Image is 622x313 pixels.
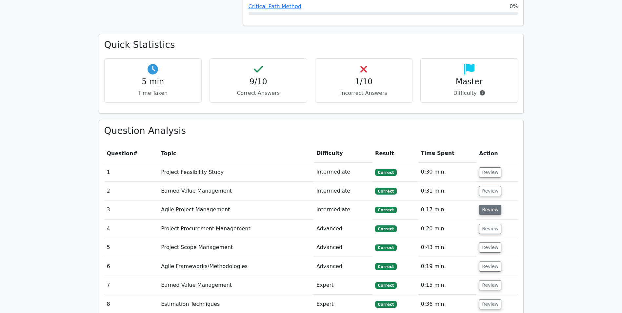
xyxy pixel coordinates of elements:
span: Question [107,150,133,156]
td: 6 [104,257,159,276]
span: Correct [375,282,396,289]
td: 1 [104,163,159,181]
td: Earned Value Management [158,276,314,295]
button: Review [479,242,501,253]
td: Earned Value Management [158,182,314,200]
td: 0:30 min. [418,163,477,181]
button: Review [479,280,501,290]
td: 0:15 min. [418,276,477,295]
span: Correct [375,169,396,176]
button: Review [479,205,501,215]
span: Correct [375,244,396,251]
span: Correct [375,188,396,194]
h4: 9/10 [215,77,302,87]
h4: 5 min [110,77,196,87]
p: Time Taken [110,89,196,97]
td: 4 [104,219,159,238]
td: 3 [104,200,159,219]
td: Expert [314,276,372,295]
button: Review [479,261,501,272]
td: Advanced [314,257,372,276]
td: 2 [104,182,159,200]
td: Advanced [314,219,372,238]
span: Correct [375,301,396,307]
th: Action [476,144,518,163]
td: Project Procurement Management [158,219,314,238]
td: Project Scope Management [158,238,314,257]
h3: Question Analysis [104,125,518,136]
h3: Quick Statistics [104,39,518,51]
span: Correct [375,207,396,213]
a: Critical Path Method [249,3,301,10]
span: 0% [510,3,518,10]
td: 0:19 min. [418,257,477,276]
td: 0:31 min. [418,182,477,200]
th: Topic [158,144,314,163]
td: Intermediate [314,200,372,219]
th: Difficulty [314,144,372,163]
td: 5 [104,238,159,257]
h4: Master [426,77,512,87]
p: Incorrect Answers [321,89,407,97]
span: Correct [375,225,396,232]
td: 0:20 min. [418,219,477,238]
button: Review [479,186,501,196]
td: Intermediate [314,182,372,200]
p: Correct Answers [215,89,302,97]
button: Review [479,224,501,234]
th: # [104,144,159,163]
h4: 1/10 [321,77,407,87]
span: Correct [375,263,396,270]
td: 0:17 min. [418,200,477,219]
p: Difficulty [426,89,512,97]
td: Agile Project Management [158,200,314,219]
td: Intermediate [314,163,372,181]
td: Project Feasibility Study [158,163,314,181]
th: Result [372,144,418,163]
button: Review [479,167,501,177]
button: Review [479,299,501,309]
th: Time Spent [418,144,477,163]
td: Advanced [314,238,372,257]
td: 0:43 min. [418,238,477,257]
td: 7 [104,276,159,295]
td: Agile Frameworks/Methodologies [158,257,314,276]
